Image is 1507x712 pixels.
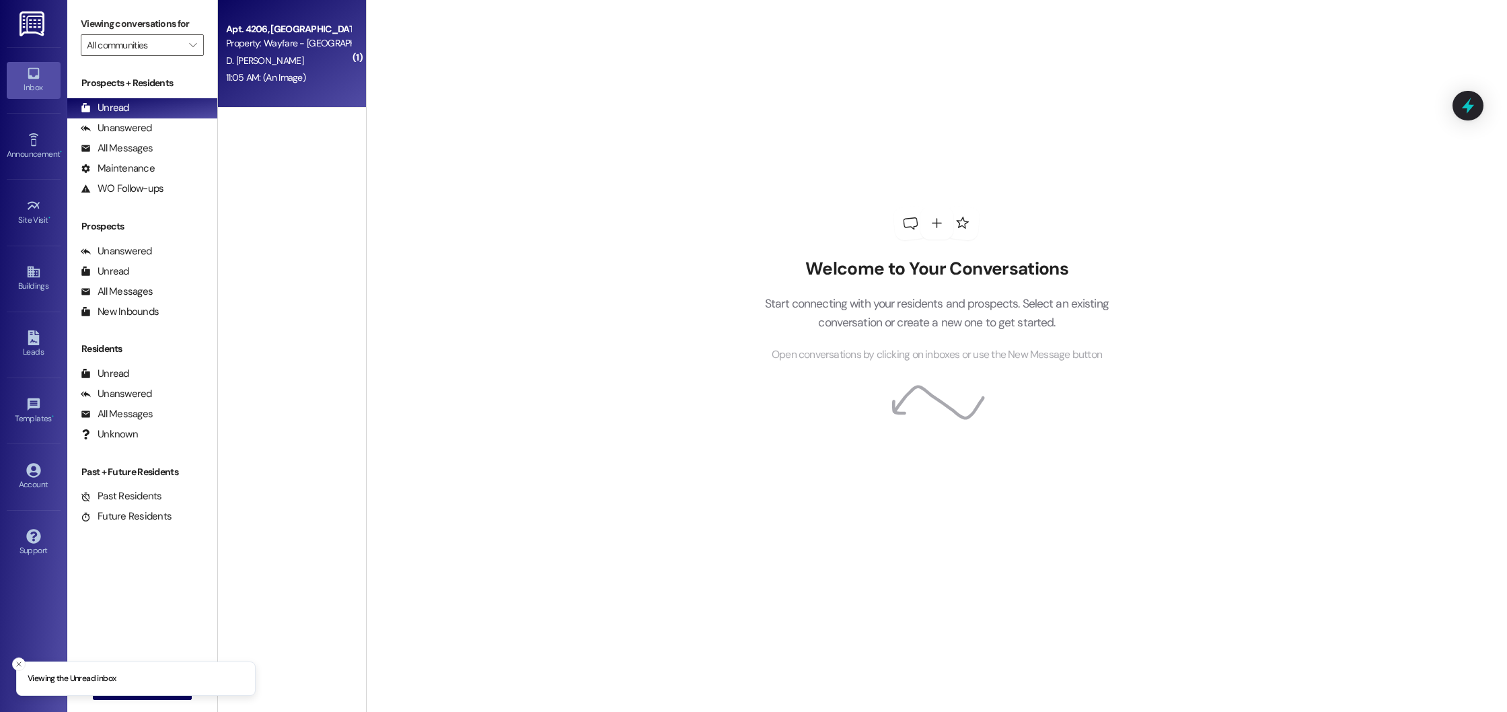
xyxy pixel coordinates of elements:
[7,459,61,495] a: Account
[7,194,61,231] a: Site Visit •
[744,294,1129,332] p: Start connecting with your residents and prospects. Select an existing conversation or create a n...
[67,342,217,356] div: Residents
[81,489,162,503] div: Past Residents
[81,101,129,115] div: Unread
[81,285,153,299] div: All Messages
[7,326,61,363] a: Leads
[48,213,50,223] span: •
[20,11,47,36] img: ResiDesk Logo
[81,407,153,421] div: All Messages
[81,427,138,441] div: Unknown
[81,13,204,34] label: Viewing conversations for
[81,367,129,381] div: Unread
[12,657,26,671] button: Close toast
[81,244,152,258] div: Unanswered
[87,34,182,56] input: All communities
[81,121,152,135] div: Unanswered
[81,162,155,176] div: Maintenance
[226,71,305,83] div: 11:05 AM: (An Image)
[67,76,217,90] div: Prospects + Residents
[7,525,61,561] a: Support
[28,673,116,685] p: Viewing the Unread inbox
[226,36,351,50] div: Property: Wayfare - [GEOGRAPHIC_DATA]
[744,258,1129,280] h2: Welcome to Your Conversations
[81,387,152,401] div: Unanswered
[7,393,61,429] a: Templates •
[81,509,172,524] div: Future Residents
[81,141,153,155] div: All Messages
[81,182,163,196] div: WO Follow-ups
[226,22,351,36] div: Apt. 4206, [GEOGRAPHIC_DATA]
[226,55,303,67] span: D. [PERSON_NAME]
[772,347,1102,363] span: Open conversations by clicking on inboxes or use the New Message button
[60,147,62,157] span: •
[67,465,217,479] div: Past + Future Residents
[189,40,196,50] i: 
[7,62,61,98] a: Inbox
[67,219,217,234] div: Prospects
[81,305,159,319] div: New Inbounds
[81,264,129,279] div: Unread
[52,412,54,421] span: •
[7,260,61,297] a: Buildings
